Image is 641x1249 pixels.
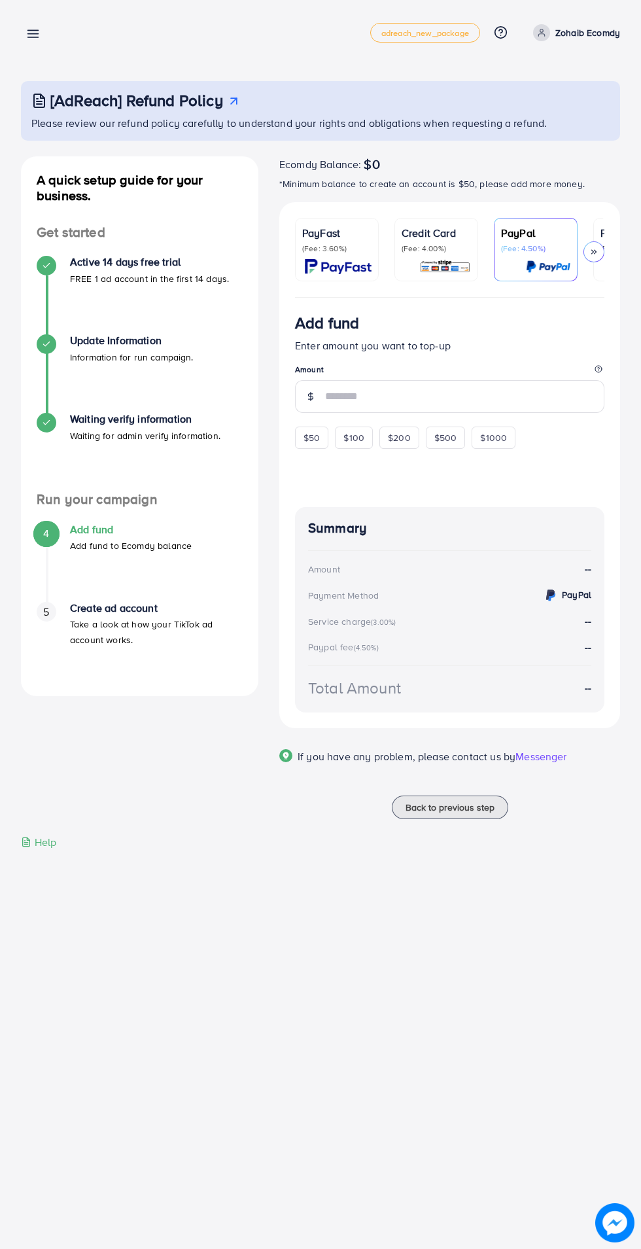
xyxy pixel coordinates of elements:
[279,749,292,762] img: Popup guide
[70,523,192,536] h4: Add fund
[70,349,194,365] p: Information for run campaign.
[43,605,49,620] span: 5
[515,749,566,764] span: Messenger
[305,259,372,274] img: card
[354,642,379,653] small: (4.50%)
[21,413,258,491] li: Waiting verify information
[501,243,570,254] p: (Fee: 4.50%)
[43,526,49,541] span: 4
[70,413,220,425] h4: Waiting verify information
[308,589,379,602] div: Payment Method
[298,749,515,764] span: If you have any problem, please contact us by
[70,428,220,444] p: Waiting for admin verify information.
[70,616,243,648] p: Take a look at how your TikTok ad account works.
[308,641,383,654] div: Paypal fee
[21,602,258,680] li: Create ad account
[21,334,258,413] li: Update Information
[70,334,194,347] h4: Update Information
[402,225,471,241] p: Credit Card
[402,243,471,254] p: (Fee: 4.00%)
[21,835,57,850] div: Help
[585,614,591,628] strong: --
[295,364,604,380] legend: Amount
[526,259,570,274] img: card
[595,1203,634,1242] img: image
[392,796,508,819] button: Back to previous step
[308,520,591,537] h4: Summary
[406,801,494,814] span: Back to previous step
[279,156,361,172] span: Ecomdy Balance:
[562,588,591,601] strong: PayPal
[295,313,359,332] h3: Add fund
[31,115,612,131] p: Please review our refund policy carefully to understand your rights and obligations when requesti...
[543,588,559,603] img: credit
[70,271,229,287] p: FREE 1 ad account in the first 14 days.
[70,602,243,614] h4: Create ad account
[302,225,372,241] p: PayFast
[308,677,401,699] div: Total Amount
[70,538,192,554] p: Add fund to Ecomdy balance
[21,491,258,508] h4: Run your campaign
[50,91,223,110] h3: [AdReach] Refund Policy
[21,172,258,203] h4: A quick setup guide for your business.
[308,615,400,628] div: Service charge
[434,431,457,444] span: $500
[370,23,480,43] a: adreach_new_package
[308,563,340,576] div: Amount
[303,431,320,444] span: $50
[21,224,258,241] h4: Get started
[302,243,372,254] p: (Fee: 3.60%)
[381,29,469,37] span: adreach_new_package
[585,561,591,576] strong: --
[419,259,471,274] img: card
[555,25,620,41] p: Zohaib Ecomdy
[70,256,229,268] h4: Active 14 days free trial
[364,156,379,172] span: $0
[388,431,411,444] span: $200
[480,431,507,444] span: $1000
[343,431,364,444] span: $100
[528,24,620,41] a: Zohaib Ecomdy
[371,617,396,627] small: (3.00%)
[21,256,258,334] li: Active 14 days free trial
[585,640,591,654] strong: --
[501,225,570,241] p: PayPal
[21,523,258,602] li: Add fund
[279,176,620,192] p: *Minimum balance to create an account is $50, please add more money.
[295,338,604,353] p: Enter amount you want to top-up
[585,680,591,695] strong: --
